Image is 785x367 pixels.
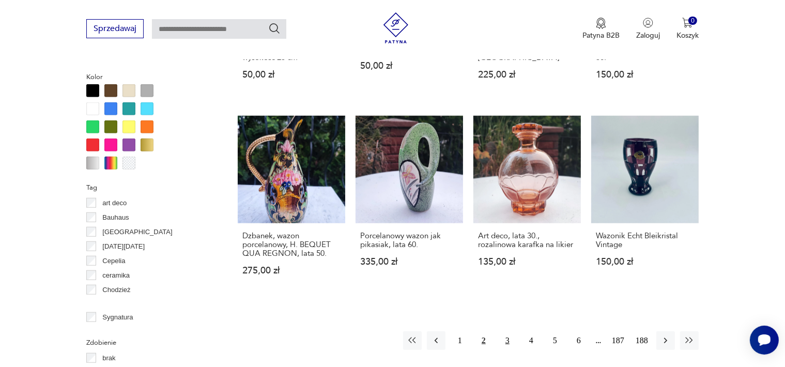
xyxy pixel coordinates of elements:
h3: Dzbanek, wazon porcelanowy w kwiaty, lata 50. [596,36,694,62]
button: Sprzedawaj [86,19,144,38]
p: Ćmielów [102,299,128,310]
h3: Dzbanek, wazon porcelanowy, H. BEQUET QUA REGNON, lata 50. [242,232,341,258]
a: Dzbanek, wazon porcelanowy, H. BEQUET QUA REGNON, lata 50.Dzbanek, wazon porcelanowy, H. BEQUET Q... [238,116,345,295]
p: Bauhaus [102,212,129,223]
a: Ikona medaluPatyna B2B [582,18,620,40]
button: 188 [633,331,651,350]
button: 4 [522,331,541,350]
a: Art deco, lata 30., rozalinowa karafka na likierArt deco, lata 30., rozalinowa karafka na likier1... [473,116,581,295]
p: Tag [86,182,213,193]
p: 50,00 zł [242,70,341,79]
p: [DATE][DATE] [102,241,145,252]
h3: Wazon ceramiczny kolorowy z lat 50., [GEOGRAPHIC_DATA] [478,36,576,62]
p: 150,00 zł [596,70,694,79]
p: 135,00 zł [478,257,576,266]
p: ceramika [102,270,130,281]
p: Sygnatura [102,312,133,323]
p: Zaloguj [636,30,660,40]
a: Porcelanowy wazon jak pikasiak, lata 60.Porcelanowy wazon jak pikasiak, lata 60.335,00 zł [356,116,463,295]
button: 6 [569,331,588,350]
button: 1 [451,331,469,350]
button: 3 [498,331,517,350]
img: Ikona medalu [596,18,606,29]
h3: Wazonik Echt Bleikristal Vintage [596,232,694,249]
button: Patyna B2B [582,18,620,40]
p: 275,00 zł [242,266,341,275]
p: Kolor [86,71,213,83]
p: Zdobienie [86,337,213,348]
button: Zaloguj [636,18,660,40]
img: Ikona koszyka [682,18,692,28]
iframe: Smartsupp widget button [750,326,779,355]
a: Wazonik Echt Bleikristal VintageWazonik Echt Bleikristal Vintage150,00 zł [591,116,699,295]
p: Chodzież [102,284,130,296]
button: Szukaj [268,22,281,35]
p: 335,00 zł [360,257,458,266]
p: brak [102,353,115,364]
p: 150,00 zł [596,257,694,266]
h3: Porcelanowy wazon jak pikasiak, lata 60. [360,232,458,249]
p: 225,00 zł [478,70,576,79]
button: 2 [474,331,493,350]
p: art deco [102,197,127,209]
p: Cepelia [102,255,125,267]
p: Koszyk [676,30,699,40]
a: Sprzedawaj [86,26,144,33]
img: Ikonka użytkownika [643,18,653,28]
p: Patyna B2B [582,30,620,40]
h3: zielony szklany wazon. używany stan bdb- wysokość 25 cm [242,36,341,62]
button: 0Koszyk [676,18,699,40]
h3: Art deco, lata 30., rozalinowa karafka na likier [478,232,576,249]
p: [GEOGRAPHIC_DATA] [102,226,172,238]
div: 0 [688,17,697,25]
img: Patyna - sklep z meblami i dekoracjami vintage [380,12,411,43]
p: 50,00 zł [360,62,458,70]
button: 5 [546,331,564,350]
button: 187 [609,331,627,350]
